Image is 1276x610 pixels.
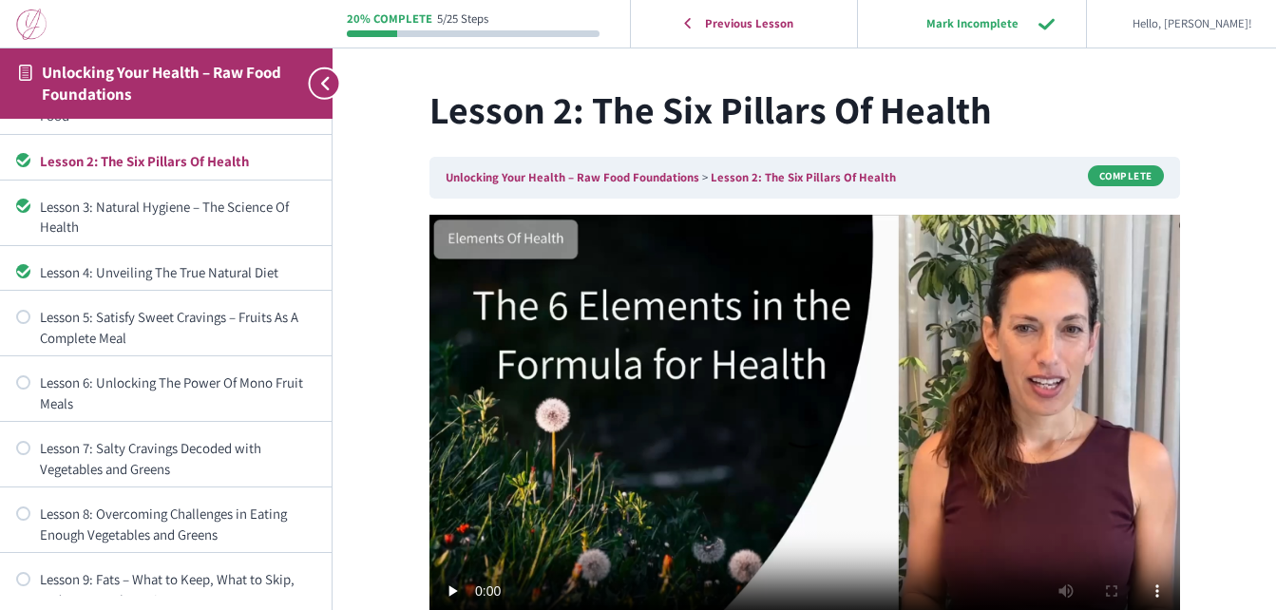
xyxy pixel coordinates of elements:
div: Completed [16,199,30,213]
div: Lesson 2: The Six Pillars Of Health [40,151,315,171]
a: Unlocking Your Health – Raw Food Foundations [42,62,281,105]
a: Not started Lesson 7: Salty Cravings Decoded with Vegetables and Greens [16,438,315,479]
div: Not started [16,310,30,324]
a: Completed Lesson 3: Natural Hygiene – The Science Of Health [16,197,315,238]
span: Previous Lesson [693,16,806,31]
div: Lesson 4: Unveiling The True Natural Diet [40,262,315,282]
input: Mark Incomplete [879,4,1065,43]
div: Lesson 6: Unlocking The Power Of Mono Fruit Meals [40,372,315,413]
a: Not started Lesson 6: Unlocking The Power Of Mono Fruit Meals [16,372,315,413]
div: 20% Complete [347,13,432,26]
a: Lesson 2: The Six Pillars Of Health [711,169,896,185]
a: Not started Lesson 9: Fats – What to Keep, What to Skip, and How Much to Dip [16,569,315,610]
a: Previous Lesson [636,4,853,43]
div: Lesson 9: Fats – What to Keep, What to Skip, and How Much to Dip [40,569,315,610]
a: Completed Lesson 4: Unveiling The True Natural Diet [16,262,315,282]
span: Hello, [PERSON_NAME]! [1133,14,1252,33]
button: Toggle sidebar navigation [298,48,333,119]
div: Lesson 5: Satisfy Sweet Cravings – Fruits As A Complete Meal [40,307,315,348]
a: Not started Lesson 8: Overcoming Challenges in Eating Enough Vegetables and Greens [16,504,315,544]
div: Not started [16,441,30,455]
div: Lesson 8: Overcoming Challenges in Eating Enough Vegetables and Greens [40,504,315,544]
div: Not started [16,506,30,521]
div: 5/25 Steps [437,13,488,26]
div: Lesson 7: Salty Cravings Decoded with Vegetables and Greens [40,438,315,479]
div: Completed [16,264,30,278]
a: Not started Lesson 5: Satisfy Sweet Cravings – Fruits As A Complete Meal [16,307,315,348]
div: Lesson 3: Natural Hygiene – The Science Of Health [40,197,315,238]
h1: Lesson 2: The Six Pillars Of Health [429,81,1180,138]
nav: Breadcrumbs [429,157,1180,199]
a: Unlocking Your Health – Raw Food Foundations [446,169,699,185]
div: Not started [16,375,30,390]
div: Completed [16,153,30,167]
div: Not started [16,572,30,586]
a: Completed Lesson 2: The Six Pillars Of Health [16,151,315,171]
div: Complete [1088,165,1164,186]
